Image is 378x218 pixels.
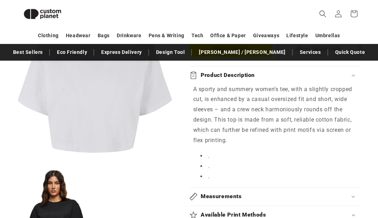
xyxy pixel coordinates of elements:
[191,29,203,42] a: Tech
[296,46,325,58] a: Services
[286,29,308,42] a: Lifestyle
[332,46,369,58] a: Quick Quote
[315,6,331,22] summary: Search
[200,151,357,161] li: .
[98,29,110,42] a: Bags
[66,29,91,42] a: Headwear
[195,46,289,58] a: [PERSON_NAME] / [PERSON_NAME]
[200,161,357,172] li: .
[153,46,189,58] a: Design Tool
[193,84,357,146] p: A sporty and summery women’s tee, with a slightly cropped cut, is enhanced by a casual oversized ...
[315,29,340,42] a: Umbrellas
[210,29,246,42] a: Office & Paper
[18,3,67,25] img: Custom Planet
[201,193,242,200] h2: Measurements
[117,29,141,42] a: Drinkware
[190,188,360,206] summary: Measurements
[53,46,91,58] a: Eco Friendly
[257,141,378,218] iframe: Chat Widget
[201,72,255,79] h2: Product Description
[38,29,59,42] a: Clothing
[190,66,360,84] summary: Product Description
[10,46,46,58] a: Best Sellers
[98,46,145,58] a: Express Delivery
[200,172,357,182] li: .
[149,29,184,42] a: Pens & Writing
[253,29,279,42] a: Giveaways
